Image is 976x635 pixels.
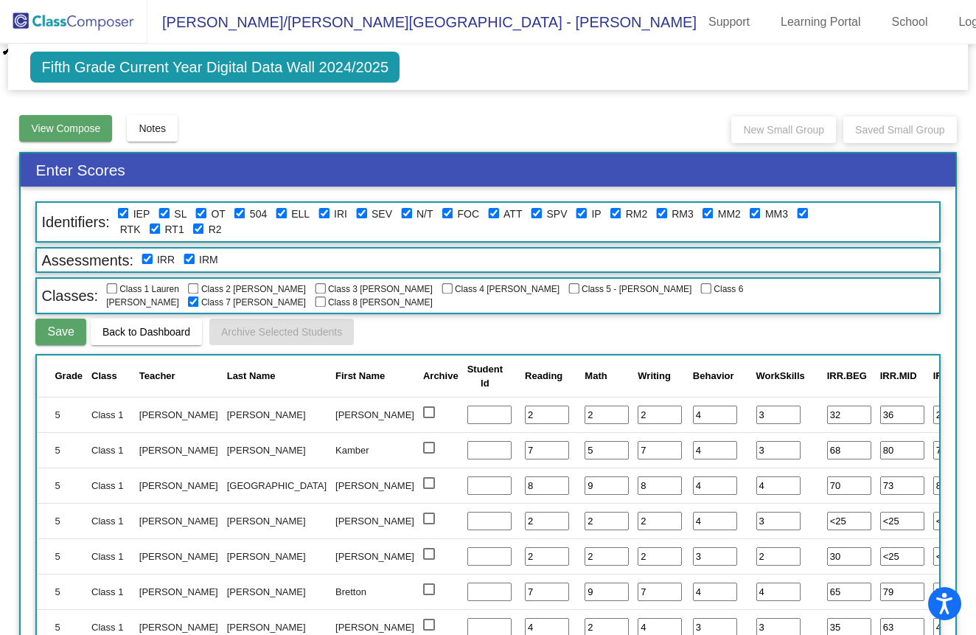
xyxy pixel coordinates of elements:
th: Grade [37,355,87,397]
span: Class 5 - [PERSON_NAME] [568,284,691,294]
label: Retained in Kindergarten [120,222,141,237]
div: Math [585,369,629,384]
div: Student Id [467,362,516,391]
label: Retained in Second Grade [209,222,222,237]
td: [PERSON_NAME] [135,468,223,503]
span: Class 4 [PERSON_NAME] [442,284,560,294]
span: Identifiers: [37,212,114,232]
label: Behavior: Severe [372,207,392,222]
td: 5 [37,397,87,432]
div: Reading [525,369,562,384]
div: Class [91,369,117,384]
button: Save [35,319,86,345]
button: Archive Selected Students [209,319,354,345]
label: Speech language [174,207,187,222]
span: Back to Dashboard [102,326,190,338]
td: [PERSON_NAME] [331,397,419,432]
label: Needy and/or Talkative [416,207,433,222]
div: Teacher [139,369,175,384]
div: Reading [525,369,576,384]
td: Class 1 [87,574,135,609]
td: Class 1 [87,468,135,503]
div: Teacher [139,369,218,384]
span: Class 2 [PERSON_NAME] [188,284,306,294]
a: Support [697,10,761,34]
label: i-Ready Math [199,252,218,268]
span: Notes [139,122,166,134]
td: Bretton [331,574,419,609]
div: WorkSkills [756,369,805,384]
td: Class 1 [87,397,135,432]
td: [PERSON_NAME] [135,432,223,468]
div: WorkSkills [756,369,818,384]
span: IRR.MID [880,370,917,381]
label: Reading MTSS Tier 2 [626,207,648,222]
span: Assessments: [37,250,137,271]
td: 5 [37,432,87,468]
td: [PERSON_NAME] [135,397,223,432]
span: Fifth Grade Current Year Digital Data Wall 2024/2025 [30,52,400,83]
td: [PERSON_NAME] [331,538,419,574]
span: Class 1 Lauren [106,284,179,294]
td: Class 1 [87,503,135,538]
label: Retained in 1st grade [164,222,184,237]
div: Behavior [693,369,734,384]
div: Writing [638,369,671,384]
td: 5 [37,468,87,503]
label: Individualized Education Plan [133,207,150,222]
span: Save [47,325,74,338]
span: Archive [423,370,459,381]
label: 504 Plan [250,207,267,222]
td: [GEOGRAPHIC_DATA] [223,468,331,503]
button: Back to Dashboard [91,319,202,345]
div: Last Name [227,369,327,384]
label: Individualized Reading Intervention Plan [334,207,347,222]
span: View Compose [31,122,100,134]
td: Class 1 [87,432,135,468]
span: IRR.BEG [827,370,867,381]
label: Attendance Concerns [503,207,522,222]
span: Archive Selected Students [221,326,342,338]
label: Reading MTSS Tier 3 [672,207,694,222]
td: 5 [37,574,87,609]
div: Class [91,369,130,384]
a: School [880,10,940,34]
span: [PERSON_NAME]/[PERSON_NAME][GEOGRAPHIC_DATA] - [PERSON_NAME] [147,10,697,34]
span: Class 3 [PERSON_NAME] [315,284,433,294]
td: Kamber [331,432,419,468]
td: Class 1 [87,538,135,574]
td: [PERSON_NAME] [135,503,223,538]
td: [PERSON_NAME] [135,538,223,574]
td: [PERSON_NAME] [223,574,331,609]
label: Super Parent Volunteer [546,207,567,222]
td: [PERSON_NAME] [223,397,331,432]
span: Class 7 [PERSON_NAME] [188,297,306,308]
div: Last Name [227,369,276,384]
div: Math [585,369,607,384]
div: Student Id [467,362,503,391]
div: First Name [335,369,414,384]
td: 5 [37,503,87,538]
button: View Compose [19,115,112,142]
div: Behavior [693,369,747,384]
td: [PERSON_NAME] [331,503,419,538]
label: i-Ready Reading [157,252,175,268]
span: Classes: [37,285,102,306]
label: English Language Learner [291,207,310,222]
td: [PERSON_NAME] [223,538,331,574]
label: Occupational Therapy [211,207,225,222]
span: IRR.END [933,370,972,381]
span: Class 8 [PERSON_NAME] [315,297,433,308]
label: Involved Parent [591,207,601,222]
td: [PERSON_NAME] [223,503,331,538]
label: Math MTSS Tier 3 [765,207,788,222]
label: Focusing Concerns [458,207,480,222]
td: [PERSON_NAME] [331,468,419,503]
td: [PERSON_NAME] [135,574,223,609]
a: Learning Portal [769,10,873,34]
h3: Enter Scores [21,153,955,187]
td: 5 [37,538,87,574]
div: Writing [638,369,684,384]
button: Notes [127,115,178,142]
label: Math MTSS Tier 2 [718,207,741,222]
